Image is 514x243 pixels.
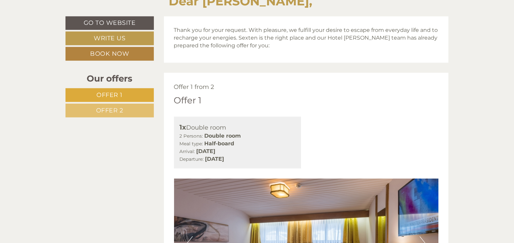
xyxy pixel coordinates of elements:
[205,133,241,139] b: Double room
[197,148,216,154] b: [DATE]
[10,33,86,37] small: 21:35
[96,107,123,114] span: Offer 2
[174,83,214,91] span: Offer 1 from 2
[205,156,224,162] b: [DATE]
[66,72,154,85] div: Our offers
[120,5,145,16] div: [DATE]
[180,133,203,139] small: 2 Persons:
[180,123,186,131] b: 1x
[10,19,86,25] div: Hotel Mondschein
[225,175,265,189] button: Send
[97,91,123,99] span: Offer 1
[5,18,90,39] div: Hello, how can we help you?
[180,149,195,154] small: Arrival:
[66,32,154,45] a: Write us
[180,123,296,132] div: Double room
[174,27,439,50] p: Thank you for your request. With pleasure, we fulfill your desire to escape from everyday life an...
[180,141,203,146] small: Meal type:
[180,156,204,162] small: Departure:
[205,140,234,147] b: Half-board
[174,94,202,107] div: Offer 1
[66,47,154,61] a: Book now
[66,16,154,30] a: Go to website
